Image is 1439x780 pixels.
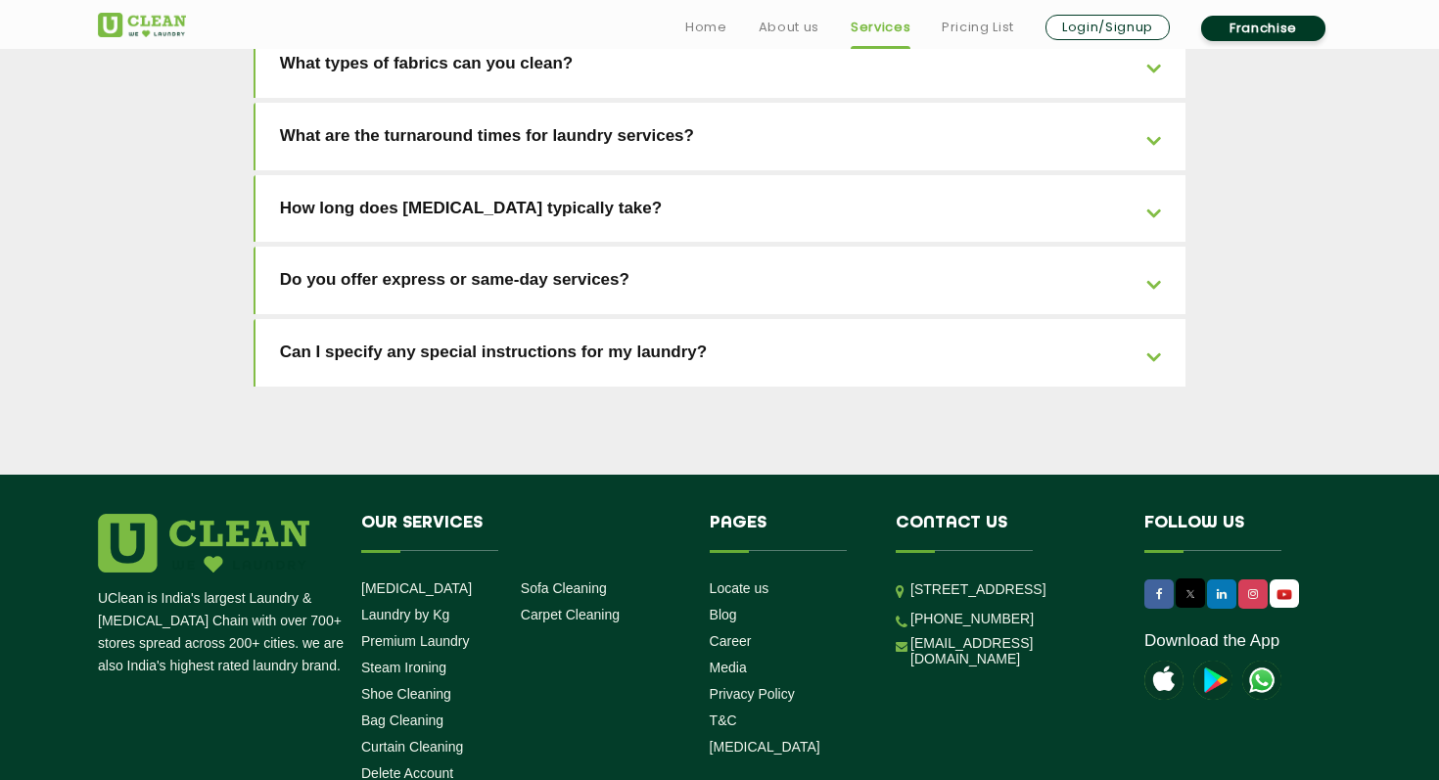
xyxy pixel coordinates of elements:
a: Home [685,16,727,39]
a: Download the App [1144,631,1279,651]
a: Steam Ironing [361,660,446,675]
h4: Follow us [1144,514,1317,551]
a: Carpet Cleaning [521,607,620,622]
a: [MEDICAL_DATA] [710,739,820,755]
a: Bag Cleaning [361,712,443,728]
img: logo.png [98,514,309,573]
h4: Our Services [361,514,680,551]
a: Services [851,16,910,39]
a: Laundry by Kg [361,607,449,622]
a: T&C [710,712,737,728]
h4: Pages [710,514,867,551]
a: Blog [710,607,737,622]
a: Franchise [1201,16,1325,41]
a: [MEDICAL_DATA] [361,580,472,596]
a: Sofa Cleaning [521,580,607,596]
h4: Contact us [896,514,1115,551]
a: Media [710,660,747,675]
a: Career [710,633,752,649]
img: apple-icon.png [1144,661,1184,700]
a: What types of fabrics can you clean? [255,30,1186,98]
a: [EMAIL_ADDRESS][DOMAIN_NAME] [910,635,1115,666]
a: Privacy Policy [710,686,795,702]
p: UClean is India's largest Laundry & [MEDICAL_DATA] Chain with over 700+ stores spread across 200+... [98,587,347,677]
a: Can I specify any special instructions for my laundry? [255,319,1186,387]
img: UClean Laundry and Dry Cleaning [98,13,186,37]
a: About us [759,16,819,39]
a: Premium Laundry [361,633,470,649]
img: playstoreicon.png [1193,661,1232,700]
a: How long does [MEDICAL_DATA] typically take? [255,175,1186,243]
a: Shoe Cleaning [361,686,451,702]
img: UClean Laundry and Dry Cleaning [1242,661,1281,700]
img: UClean Laundry and Dry Cleaning [1272,584,1297,605]
a: Pricing List [942,16,1014,39]
p: [STREET_ADDRESS] [910,578,1115,601]
a: Do you offer express or same-day services? [255,247,1186,314]
a: [PHONE_NUMBER] [910,611,1034,626]
a: Curtain Cleaning [361,739,463,755]
a: Login/Signup [1045,15,1170,40]
a: Locate us [710,580,769,596]
a: What are the turnaround times for laundry services? [255,103,1186,170]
